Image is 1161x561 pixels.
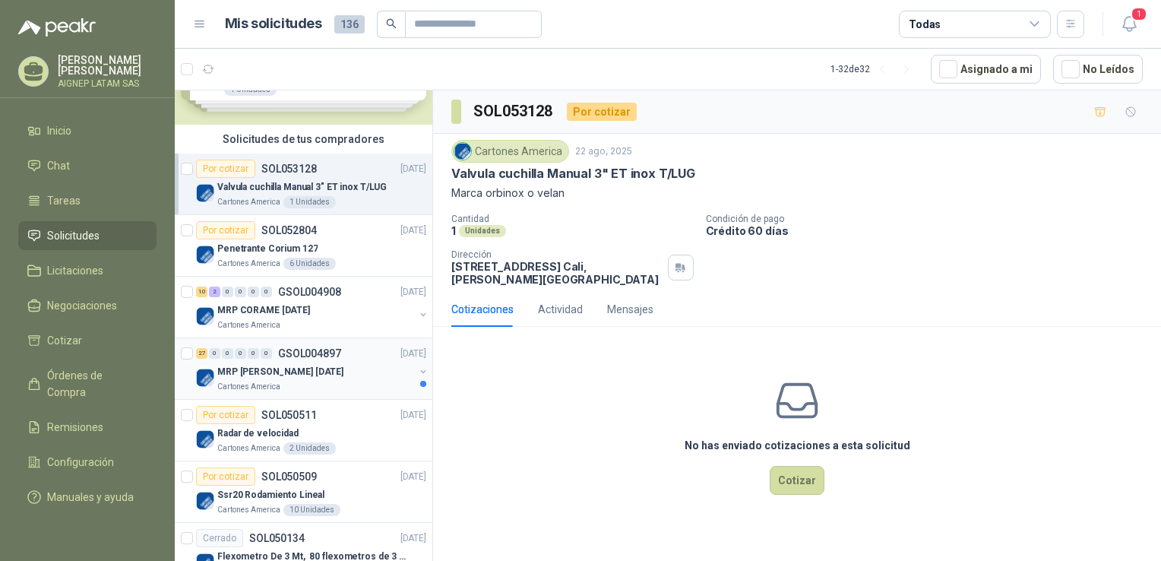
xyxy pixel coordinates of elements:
[217,442,280,455] p: Cartones America
[451,166,695,182] p: Valvula cuchilla Manual 3" ET inox T/LUG
[175,125,432,154] div: Solicitudes de tus compradores
[196,283,429,331] a: 10 2 0 0 0 0 GSOL004908[DATE] Company LogoMRP CORAME [DATE]Cartones America
[217,504,280,516] p: Cartones America
[175,215,432,277] a: Por cotizarSOL052804[DATE] Company LogoPenetrante Corium 127Cartones America6 Unidades
[217,319,280,331] p: Cartones America
[770,466,824,495] button: Cotizar
[175,461,432,523] a: Por cotizarSOL050509[DATE] Company LogoSsr20 Rodamiento LinealCartones America10 Unidades
[1131,7,1147,21] span: 1
[248,348,259,359] div: 0
[217,488,324,502] p: Ssr20 Rodamiento Lineal
[217,180,387,195] p: Valvula cuchilla Manual 3" ET inox T/LUG
[47,192,81,209] span: Tareas
[451,224,456,237] p: 1
[47,297,117,314] span: Negociaciones
[18,256,157,285] a: Licitaciones
[18,18,96,36] img: Logo peakr
[451,301,514,318] div: Cotizaciones
[607,301,653,318] div: Mensajes
[196,467,255,486] div: Por cotizar
[454,143,471,160] img: Company Logo
[217,242,318,256] p: Penetrante Corium 127
[47,454,114,471] span: Configuración
[283,196,336,208] div: 1 Unidades
[830,57,919,81] div: 1 - 32 de 32
[249,533,305,544] p: SOL050134
[196,406,255,424] div: Por cotizar
[209,348,220,359] div: 0
[261,163,317,174] p: SOL053128
[196,369,214,387] img: Company Logo
[196,492,214,510] img: Company Logo
[47,262,103,279] span: Licitaciones
[400,531,426,546] p: [DATE]
[235,348,246,359] div: 0
[217,426,299,441] p: Radar de velocidad
[283,442,336,455] div: 2 Unidades
[575,144,632,159] p: 22 ago, 2025
[217,381,280,393] p: Cartones America
[196,160,255,178] div: Por cotizar
[400,162,426,176] p: [DATE]
[217,258,280,270] p: Cartones America
[400,347,426,361] p: [DATE]
[909,16,941,33] div: Todas
[706,214,1156,224] p: Condición de pago
[18,483,157,512] a: Manuales y ayuda
[18,221,157,250] a: Solicitudes
[451,214,694,224] p: Cantidad
[1053,55,1143,84] button: No Leídos
[58,79,157,88] p: AIGNEP LATAM SAS
[248,287,259,297] div: 0
[261,471,317,482] p: SOL050509
[196,344,429,393] a: 27 0 0 0 0 0 GSOL004897[DATE] Company LogoMRP [PERSON_NAME] [DATE]Cartones America
[18,448,157,477] a: Configuración
[18,413,157,442] a: Remisiones
[261,287,272,297] div: 0
[386,18,397,29] span: search
[18,186,157,215] a: Tareas
[175,154,432,215] a: Por cotizarSOL053128[DATE] Company LogoValvula cuchilla Manual 3" ET inox T/LUGCartones America1 ...
[235,287,246,297] div: 0
[47,419,103,436] span: Remisiones
[196,287,207,297] div: 10
[459,225,506,237] div: Unidades
[451,260,662,286] p: [STREET_ADDRESS] Cali , [PERSON_NAME][GEOGRAPHIC_DATA]
[283,504,340,516] div: 10 Unidades
[196,221,255,239] div: Por cotizar
[451,249,662,260] p: Dirección
[400,223,426,238] p: [DATE]
[931,55,1041,84] button: Asignado a mi
[225,13,322,35] h1: Mis solicitudes
[47,157,70,174] span: Chat
[400,470,426,484] p: [DATE]
[278,348,341,359] p: GSOL004897
[47,227,100,244] span: Solicitudes
[567,103,637,121] div: Por cotizar
[283,258,336,270] div: 6 Unidades
[18,361,157,407] a: Órdenes de Compra
[58,55,157,76] p: [PERSON_NAME] [PERSON_NAME]
[47,332,82,349] span: Cotizar
[222,287,233,297] div: 0
[217,303,310,318] p: MRP CORAME [DATE]
[451,140,569,163] div: Cartones America
[175,400,432,461] a: Por cotizarSOL050511[DATE] Company LogoRadar de velocidadCartones America2 Unidades
[18,116,157,145] a: Inicio
[222,348,233,359] div: 0
[334,15,365,33] span: 136
[261,410,317,420] p: SOL050511
[196,430,214,448] img: Company Logo
[538,301,583,318] div: Actividad
[196,184,214,202] img: Company Logo
[47,122,71,139] span: Inicio
[209,287,220,297] div: 2
[706,224,1156,237] p: Crédito 60 días
[196,348,207,359] div: 27
[18,326,157,355] a: Cotizar
[278,287,341,297] p: GSOL004908
[217,365,343,379] p: MRP [PERSON_NAME] [DATE]
[196,529,243,547] div: Cerrado
[217,196,280,208] p: Cartones America
[685,437,910,454] h3: No has enviado cotizaciones a esta solicitud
